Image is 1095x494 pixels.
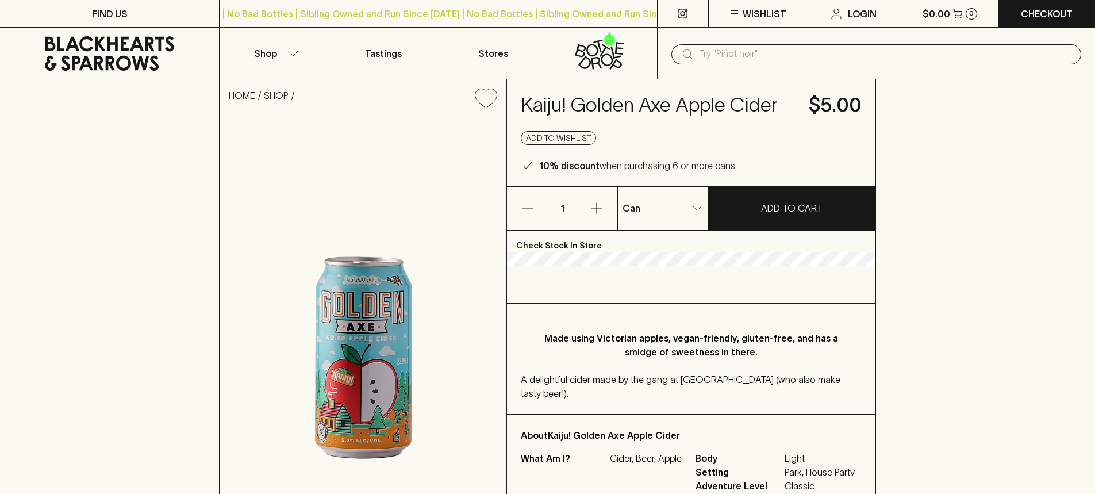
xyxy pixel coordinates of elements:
[696,465,782,479] span: Setting
[220,28,329,79] button: Shop
[521,131,596,145] button: Add to wishlist
[439,28,548,79] a: Stores
[507,231,875,252] p: Check Stock In Store
[623,201,640,215] p: Can
[365,47,402,60] p: Tastings
[610,451,682,465] p: Cider, Beer, Apple
[92,7,128,21] p: FIND US
[923,7,950,21] p: $0.00
[618,197,708,220] div: Can
[478,47,508,60] p: Stores
[254,47,277,60] p: Shop
[470,84,502,113] button: Add to wishlist
[743,7,786,21] p: Wishlist
[809,93,862,117] h4: $5.00
[785,479,855,493] span: Classic
[969,10,974,17] p: 0
[761,201,823,215] p: ADD TO CART
[848,7,877,21] p: Login
[521,451,607,465] p: What Am I?
[264,90,289,101] a: SHOP
[544,331,839,359] p: Made using Victorian apples, vegan-friendly, gluten-free, and has a smidge of sweetness in there.
[1021,7,1073,21] p: Checkout
[521,93,795,117] h4: Kaiju! Golden Axe Apple Cider
[548,187,576,230] p: 1
[521,428,862,442] p: About Kaiju! Golden Axe Apple Cider
[696,479,782,493] span: Adventure Level
[521,374,840,399] span: A delightful cider made by the gang at [GEOGRAPHIC_DATA] (who also make tasty beer!).
[229,90,255,101] a: HOME
[785,465,855,479] span: Park, House Party
[699,45,1072,63] input: Try "Pinot noir"
[539,159,735,173] p: when purchasing 6 or more cans
[329,28,438,79] a: Tastings
[708,187,875,230] button: ADD TO CART
[785,451,855,465] span: Light
[539,160,600,171] b: 10% discount
[696,451,782,465] span: Body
